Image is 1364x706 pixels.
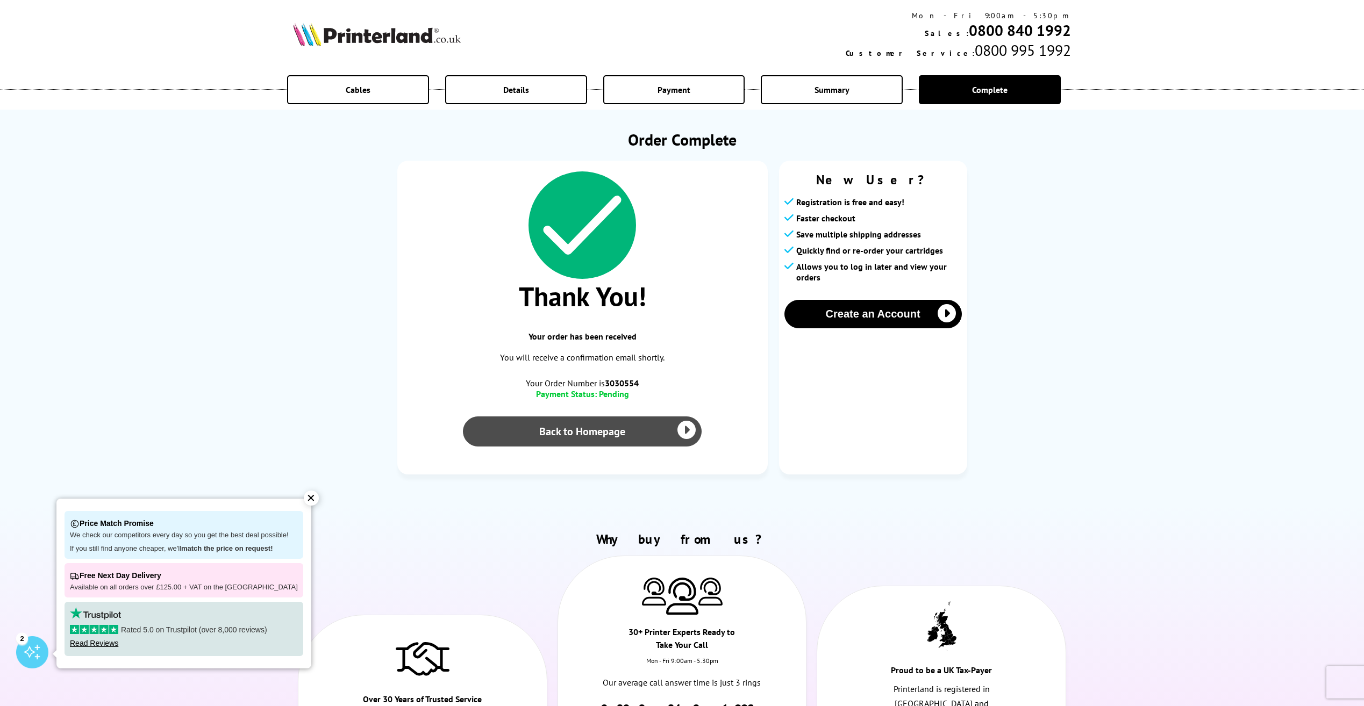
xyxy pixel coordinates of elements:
span: Customer Service: [846,48,975,58]
p: Rated 5.0 on Trustpilot (over 8,000 reviews) [70,625,298,635]
img: Trusted Service [396,637,449,680]
span: Details [503,84,529,95]
span: Payment [658,84,690,95]
span: Cables [346,84,370,95]
span: Thank You! [408,279,757,314]
img: UK tax payer [927,601,956,651]
span: New User? [784,171,962,188]
a: Read Reviews [70,639,118,647]
div: Mon - Fri 9:00am - 5:30pm [846,11,1071,20]
span: Allows you to log in later and view your orders [796,261,962,283]
span: Save multiple shipping addresses [796,229,921,240]
span: Your Order Number is [408,378,757,388]
div: Mon - Fri 9:00am - 5.30pm [558,657,806,675]
img: Printer Experts [642,578,666,605]
img: stars-5.svg [70,625,118,634]
span: Quickly find or re-order your cartridges [796,245,943,256]
span: Sales: [925,28,969,38]
p: We check our competitors every day so you get the best deal possible! [70,531,298,540]
h2: Why buy from us? [293,531,1072,547]
h1: Order Complete [397,129,967,150]
p: If you still find anyone cheaper, we'll [70,544,298,553]
span: Payment Status: [536,388,597,399]
div: Proud to be a UK Tax-Payer [880,664,1004,682]
span: Summary [815,84,849,95]
span: Your order has been received [408,331,757,342]
p: Price Match Promise [70,516,298,531]
p: Our average call answer time is just 3 rings [595,675,769,690]
div: ✕ [304,491,319,506]
span: Pending [599,388,629,399]
span: Complete [972,84,1008,95]
img: Printerland Logo [293,23,461,46]
img: trustpilot rating [70,607,121,619]
a: Back to Homepage [463,416,702,446]
img: Printer Experts [666,578,698,615]
strong: match the price on request! [181,544,273,552]
span: 0800 995 1992 [975,40,1071,60]
b: 3030554 [605,378,639,388]
p: Free Next Day Delivery [70,568,298,583]
span: Faster checkout [796,213,855,224]
a: 0800 840 1992 [969,20,1071,40]
span: Registration is free and easy! [796,197,904,207]
img: Printer Experts [698,578,723,605]
p: You will receive a confirmation email shortly. [408,350,757,365]
p: Available on all orders over £125.00 + VAT on the [GEOGRAPHIC_DATA] [70,583,298,592]
div: 2 [16,632,28,644]
div: 30+ Printer Experts Ready to Take Your Call [620,625,744,657]
button: Create an Account [784,300,962,328]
